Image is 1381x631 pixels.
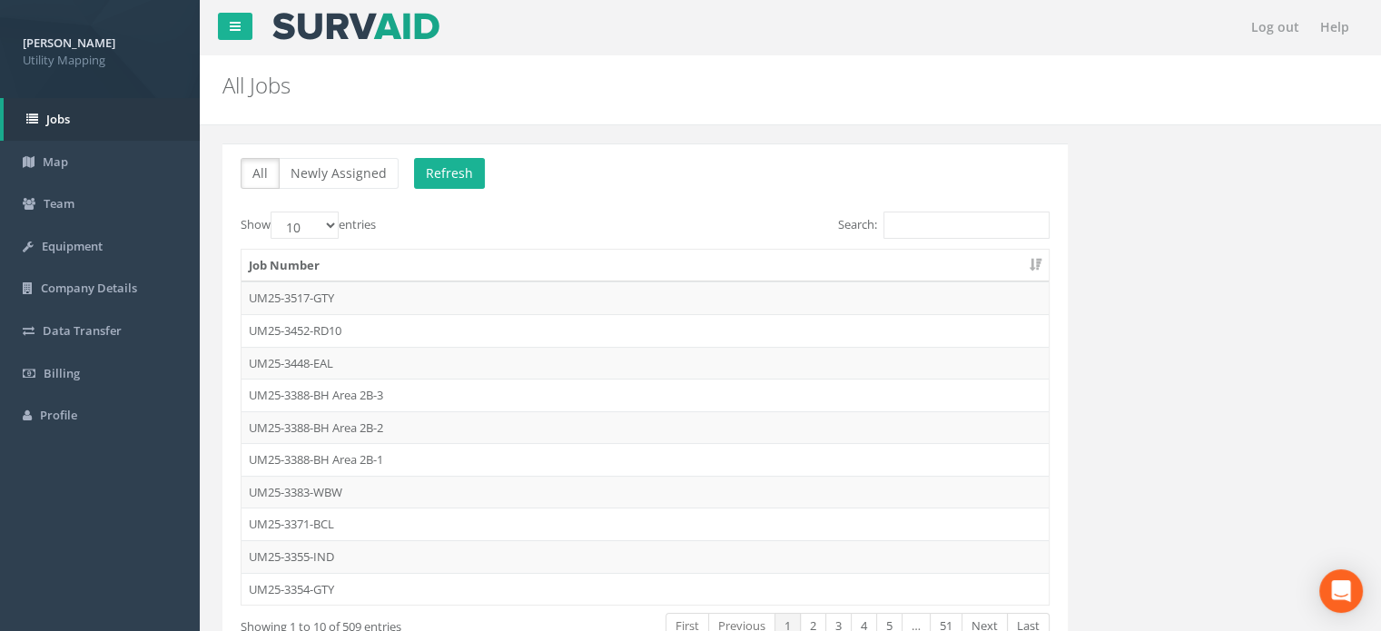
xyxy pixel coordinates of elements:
[242,476,1049,508] td: UM25-3383-WBW
[1319,569,1363,613] div: Open Intercom Messenger
[241,212,376,239] label: Show entries
[242,411,1049,444] td: UM25-3388-BH Area 2B-2
[44,195,74,212] span: Team
[242,347,1049,380] td: UM25-3448-EAL
[46,111,70,127] span: Jobs
[43,153,68,170] span: Map
[242,250,1049,282] th: Job Number: activate to sort column ascending
[242,573,1049,606] td: UM25-3354-GTY
[241,158,280,189] button: All
[242,508,1049,540] td: UM25-3371-BCL
[23,30,177,68] a: [PERSON_NAME] Utility Mapping
[242,540,1049,573] td: UM25-3355-IND
[23,52,177,69] span: Utility Mapping
[23,35,115,51] strong: [PERSON_NAME]
[44,365,80,381] span: Billing
[271,212,339,239] select: Showentries
[42,238,103,254] span: Equipment
[4,98,200,141] a: Jobs
[838,212,1050,239] label: Search:
[242,314,1049,347] td: UM25-3452-RD10
[279,158,399,189] button: Newly Assigned
[40,407,77,423] span: Profile
[242,281,1049,314] td: UM25-3517-GTY
[41,280,137,296] span: Company Details
[883,212,1050,239] input: Search:
[222,74,1165,97] h2: All Jobs
[242,443,1049,476] td: UM25-3388-BH Area 2B-1
[43,322,122,339] span: Data Transfer
[242,379,1049,411] td: UM25-3388-BH Area 2B-3
[414,158,485,189] button: Refresh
